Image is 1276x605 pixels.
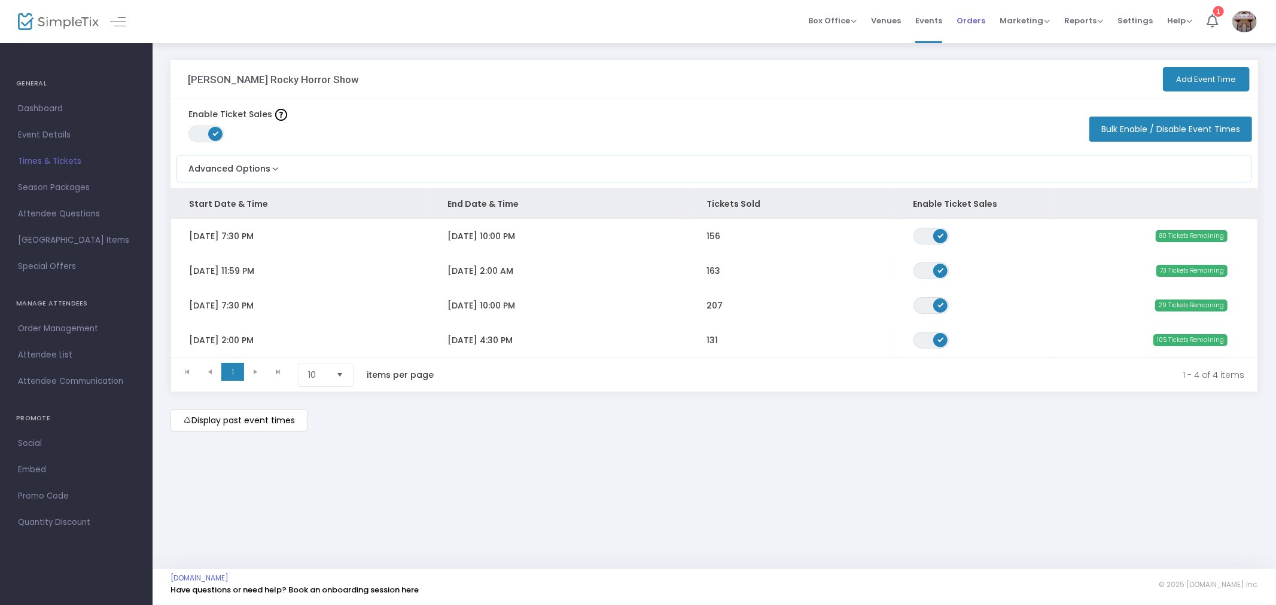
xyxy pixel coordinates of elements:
[18,488,135,504] span: Promo Code
[177,155,281,175] button: Advanced Options
[937,232,943,238] span: ON
[1117,5,1153,36] span: Settings
[447,230,515,242] span: [DATE] 10:00 PM
[1089,117,1252,142] button: Bulk Enable / Disable Event Times
[16,407,136,430] h4: PROMOTE
[18,206,135,222] span: Attendee Questions
[937,267,943,273] span: ON
[16,292,136,316] h4: MANAGE ATTENDEES
[18,259,135,274] span: Special Offers
[18,321,135,337] span: Order Management
[170,410,307,432] m-button: Display past event times
[189,300,254,311] span: [DATE] 7:30 PM
[1064,15,1103,26] span: Reports
[1153,334,1228,346] span: 105 Tickets Remaining
[808,15,857,26] span: Box Office
[447,300,515,311] span: [DATE] 10:00 PM
[871,5,901,36] span: Venues
[1156,230,1228,242] span: 80 Tickets Remaining
[706,300,723,311] span: 207
[937,301,943,307] span: ON
[18,233,135,248] span: [GEOGRAPHIC_DATA] Items
[957,5,985,36] span: Orders
[1213,6,1224,17] div: 1
[367,369,434,381] label: items per page
[447,265,513,277] span: [DATE] 2:00 AM
[18,462,135,478] span: Embed
[937,336,943,342] span: ON
[1163,67,1250,91] button: Add Event Time
[189,230,254,242] span: [DATE] 7:30 PM
[18,347,135,363] span: Attendee List
[1155,300,1228,311] span: 29 Tickets Remaining
[189,265,254,277] span: [DATE] 11:59 PM
[18,515,135,530] span: Quantity Discount
[1156,265,1228,277] span: 73 Tickets Remaining
[275,109,287,121] img: question-mark
[896,189,1050,219] th: Enable Ticket Sales
[447,334,513,346] span: [DATE] 4:30 PM
[170,573,229,583] a: [DOMAIN_NAME]
[189,334,254,346] span: [DATE] 2:00 PM
[1167,15,1192,26] span: Help
[18,180,135,195] span: Season Packages
[16,72,136,96] h4: GENERAL
[171,189,430,219] th: Start Date & Time
[18,436,135,451] span: Social
[170,584,419,595] a: Have questions or need help? Book an onboarding session here
[18,101,135,117] span: Dashboard
[706,230,720,242] span: 156
[459,363,1244,387] kendo-pager-info: 1 - 4 of 4 items
[18,127,135,143] span: Event Details
[430,189,688,219] th: End Date & Time
[188,74,359,85] h3: [PERSON_NAME] Rocky Horror Show
[331,363,348,386] button: Select
[706,334,718,346] span: 131
[188,108,287,121] label: Enable Ticket Sales
[1159,580,1258,589] span: © 2025 [DOMAIN_NAME] Inc.
[221,363,244,381] span: Page 1
[706,265,720,277] span: 163
[1000,15,1050,26] span: Marketing
[689,189,896,219] th: Tickets Sold
[18,374,135,389] span: Attendee Communication
[213,130,219,136] span: ON
[18,154,135,169] span: Times & Tickets
[308,369,327,381] span: 10
[915,5,942,36] span: Events
[171,189,1257,357] div: Data table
